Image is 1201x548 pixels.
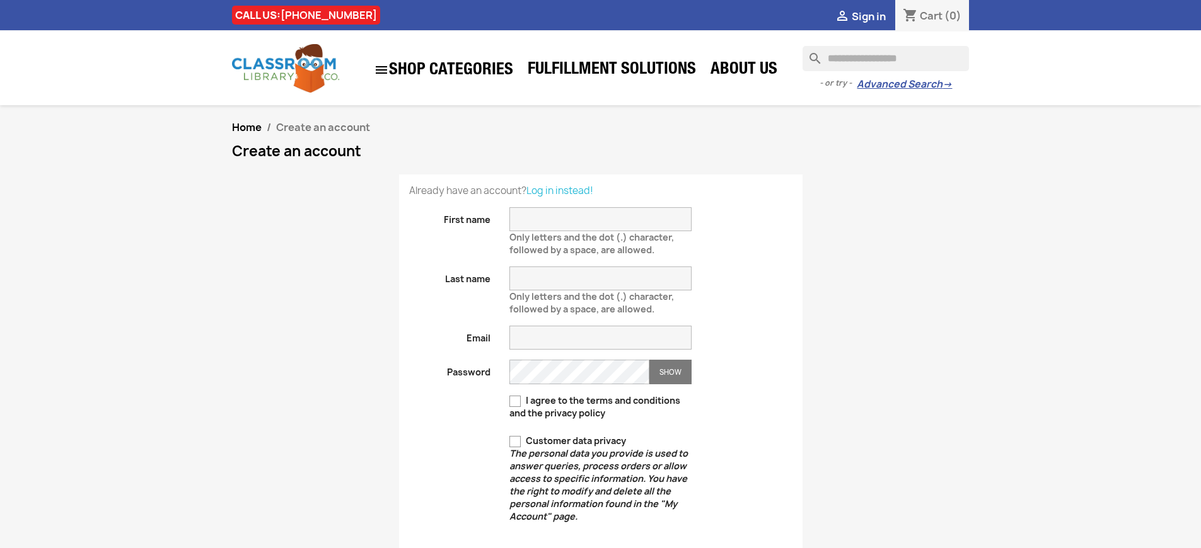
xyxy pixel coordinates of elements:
label: I agree to the terms and conditions and the privacy policy [509,394,692,420]
span: - or try - [820,77,857,89]
a: Home [232,120,262,134]
span: Only letters and the dot (.) character, followed by a space, are allowed. [509,285,674,315]
i:  [374,62,389,77]
label: First name [400,207,501,226]
em: The personal data you provide is used to answer queries, process orders or allow access to specif... [509,447,688,522]
a: Advanced Search→ [857,78,952,91]
div: CALL US: [232,6,380,25]
span: Cart [920,9,943,23]
label: Customer data privacy [509,435,692,523]
span: → [943,78,952,91]
span: Only letters and the dot (.) character, followed by a space, are allowed. [509,226,674,256]
span: Sign in [852,9,886,23]
a: Fulfillment Solutions [521,58,702,83]
span: Create an account [276,120,370,134]
a: Log in instead! [526,184,593,197]
a:  Sign in [835,9,886,23]
i: search [803,46,818,61]
h1: Create an account [232,144,970,159]
button: Show [649,360,692,384]
i: shopping_cart [903,9,918,24]
a: [PHONE_NUMBER] [281,8,377,22]
input: Search [803,46,969,71]
a: SHOP CATEGORIES [368,56,519,84]
input: Password input [509,360,649,384]
p: Already have an account? [409,185,792,197]
a: About Us [704,58,784,83]
span: (0) [944,9,961,23]
label: Email [400,326,501,345]
img: Classroom Library Company [232,44,339,93]
label: Last name [400,266,501,285]
label: Password [400,360,501,379]
i:  [835,9,850,25]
